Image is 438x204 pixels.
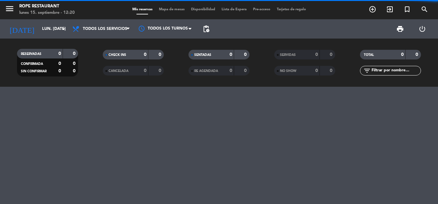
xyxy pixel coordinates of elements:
strong: 0 [73,69,77,73]
strong: 0 [401,52,404,57]
strong: 0 [144,52,146,57]
span: Lista de Espera [218,8,250,11]
strong: 0 [58,51,61,56]
span: RESERVADAS [21,52,41,56]
span: SENTADAS [194,53,211,57]
strong: 0 [230,68,232,73]
span: CANCELADA [109,69,128,73]
span: CHECK INS [109,53,126,57]
div: Rope restaurant [19,3,75,10]
strong: 0 [159,52,162,57]
span: SERVIDAS [280,53,296,57]
div: LOG OUT [411,19,433,39]
strong: 0 [159,68,162,73]
span: Tarjetas de regalo [274,8,309,11]
strong: 0 [244,68,248,73]
strong: 0 [330,68,334,73]
span: Disponibilidad [188,8,218,11]
span: Mis reservas [129,8,156,11]
span: Pre-acceso [250,8,274,11]
input: Filtrar por nombre... [371,67,421,74]
i: [DATE] [5,22,39,36]
i: power_settings_new [418,25,426,33]
span: RE AGENDADA [194,69,218,73]
button: menu [5,4,14,16]
strong: 0 [315,68,318,73]
i: menu [5,4,14,13]
strong: 0 [416,52,419,57]
span: TOTAL [364,53,374,57]
i: exit_to_app [386,5,394,13]
i: add_circle_outline [369,5,376,13]
i: turned_in_not [403,5,411,13]
span: pending_actions [202,25,210,33]
strong: 0 [144,68,146,73]
span: NO SHOW [280,69,296,73]
div: lunes 15. septiembre - 12:20 [19,10,75,16]
span: CONFIRMADA [21,62,43,66]
strong: 0 [244,52,248,57]
span: Mapa de mesas [156,8,188,11]
i: search [421,5,428,13]
strong: 0 [330,52,334,57]
strong: 0 [73,51,77,56]
strong: 0 [73,61,77,66]
strong: 0 [230,52,232,57]
span: print [396,25,404,33]
span: SIN CONFIRMAR [21,70,47,73]
strong: 0 [315,52,318,57]
span: Todos los servicios [83,27,127,31]
i: arrow_drop_down [60,25,67,33]
i: filter_list [363,67,371,75]
strong: 0 [58,61,61,66]
strong: 0 [58,69,61,73]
